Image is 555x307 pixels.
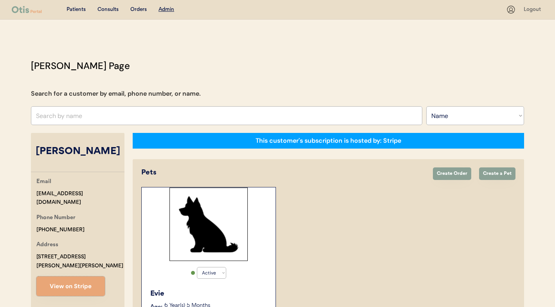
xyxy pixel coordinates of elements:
[36,253,124,271] div: [STREET_ADDRESS][PERSON_NAME][PERSON_NAME]
[130,6,147,14] div: Orders
[31,144,124,159] div: [PERSON_NAME]
[36,240,58,250] div: Address
[31,106,422,125] input: Search by name
[36,213,76,223] div: Phone Number
[36,177,51,187] div: Email
[169,187,248,261] img: Rectangle%2029.svg
[67,6,86,14] div: Patients
[524,6,543,14] div: Logout
[31,89,201,98] div: Search for a customer by email, phone number, or name.
[433,167,471,180] button: Create Order
[31,59,130,73] div: [PERSON_NAME] Page
[36,225,85,234] div: [PHONE_NUMBER]
[150,289,268,299] div: Evie
[256,136,401,145] div: This customer's subscription is hosted by: Stripe
[159,7,174,12] u: Admin
[97,6,119,14] div: Consults
[36,276,105,296] button: View on Stripe
[141,167,425,178] div: Pets
[36,189,124,207] div: [EMAIL_ADDRESS][DOMAIN_NAME]
[479,167,515,180] button: Create a Pet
